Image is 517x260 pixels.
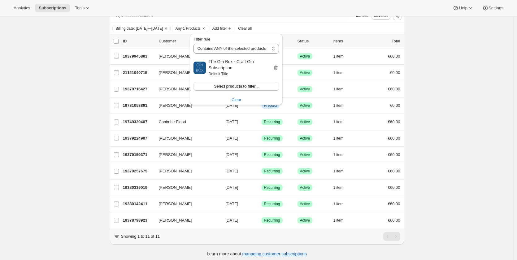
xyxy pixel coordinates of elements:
button: Caoimhe Flood [155,117,217,127]
span: [PERSON_NAME] [159,70,192,76]
button: 1 item [333,150,350,159]
p: Total [392,38,400,44]
span: Clear all [238,26,252,31]
p: 19379716427 [123,86,154,92]
button: [PERSON_NAME] [155,215,217,225]
span: 1 item [333,87,344,92]
span: 1 item [333,70,344,75]
button: 1 item [333,183,350,192]
p: 19380339019 [123,184,154,191]
button: 1 item [333,200,350,208]
span: Recurring [264,185,280,190]
span: 1 item [333,218,344,223]
span: Clear [232,97,241,103]
span: 1 item [333,185,344,190]
span: 1 item [333,136,344,141]
button: [PERSON_NAME] [155,84,217,94]
div: IDCustomerBilling DateTypeStatusItemsTotal [123,38,400,44]
p: Status [298,38,328,44]
span: Active [300,54,310,59]
span: [DATE] [226,152,238,157]
p: 21121040715 [123,70,154,76]
span: €60.00 [388,87,400,91]
button: 1 item [333,134,350,143]
div: 19749339467Caoimhe Flood[DATE]SuccessRecurringSuccessActive1 item€60.00 [123,118,400,126]
span: Active [300,136,310,141]
p: 19379159371 [123,152,154,158]
button: 1 item [333,85,350,93]
span: Help [459,6,467,11]
span: Active [300,218,310,223]
p: Customer [159,38,221,44]
p: 19378798923 [123,217,154,223]
span: [DATE] [226,218,238,223]
span: €60.00 [388,201,400,206]
span: [DATE] [226,201,238,206]
p: ID [123,38,154,44]
div: 19379945803[PERSON_NAME][DATE]SuccessRecurringSuccessActive1 item€60.00 [123,52,400,61]
span: [DATE] [226,136,238,141]
div: 21121040715[PERSON_NAME][DATE]InfoGiftSuccessActive1 item€0.00 [123,68,400,77]
span: [PERSON_NAME] [159,102,192,109]
span: [DATE] [226,119,238,124]
button: Analytics [10,4,34,12]
span: Recurring [264,152,280,157]
button: 1 item [333,216,350,225]
span: Recurring [264,218,280,223]
span: [PERSON_NAME] [159,86,192,92]
p: 19379257675 [123,168,154,174]
button: Tools [71,4,94,12]
p: 19781058891 [123,102,154,109]
button: Clear [201,25,207,32]
div: 19379159371[PERSON_NAME][DATE]SuccessRecurringSuccessActive1 item€60.00 [123,150,400,159]
span: 1 item [333,119,344,124]
h2: The Gin Box - Craft Gin Subscription [208,58,273,71]
p: 19379224907 [123,135,154,141]
span: Recurring [264,201,280,206]
div: 19379257675[PERSON_NAME][DATE]SuccessRecurringSuccessActive1 item€60.00 [123,167,400,175]
button: Settings [479,4,507,12]
span: Settings [489,6,503,11]
button: [PERSON_NAME] [155,183,217,193]
span: Active [300,201,310,206]
span: Billing date: [DATE]—[DATE] [116,26,163,31]
button: [PERSON_NAME] [155,166,217,176]
button: [PERSON_NAME] [155,51,217,61]
button: [PERSON_NAME] [155,150,217,160]
button: Help [449,4,477,12]
button: 1 item [333,68,350,77]
span: Recurring [264,169,280,174]
span: Tools [75,6,85,11]
button: Select products to filter [193,82,279,91]
span: Active [300,70,310,75]
button: 1 item [333,118,350,126]
div: 19781058891[PERSON_NAME][DATE]InfoPrepaidSuccessActive1 item€0.00 [123,101,400,110]
span: [PERSON_NAME] [159,217,192,223]
button: Add filter [210,25,234,32]
span: Active [300,185,310,190]
span: Any 1 Products [175,26,200,31]
span: €60.00 [388,218,400,223]
button: Clear [163,25,169,32]
span: €60.00 [388,169,400,173]
span: Active [300,152,310,157]
span: €60.00 [388,119,400,124]
span: Recurring [264,136,280,141]
span: Caoimhe Flood [159,119,186,125]
span: Active [300,119,310,124]
span: 1 item [333,54,344,59]
div: 19379224907[PERSON_NAME][DATE]SuccessRecurringSuccessActive1 item€60.00 [123,134,400,143]
span: [PERSON_NAME] [159,168,192,174]
span: Analytics [14,6,30,11]
span: Add filter [212,26,227,31]
div: 19380142411[PERSON_NAME][DATE]SuccessRecurringSuccessActive1 item€60.00 [123,200,400,208]
span: Select products to filter... [214,84,258,89]
span: 1 item [333,169,344,174]
button: Billing date: Sep 1, 2025—Sep 30, 2025 [113,25,163,32]
span: €60.00 [388,152,400,157]
button: 1 item [333,52,350,61]
p: Showing 1 to 11 of 11 [121,233,160,240]
button: Any 1 Products [172,25,200,32]
p: 19380142411 [123,201,154,207]
img: The Gin Box - Craft Gin Subscription [193,62,206,74]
